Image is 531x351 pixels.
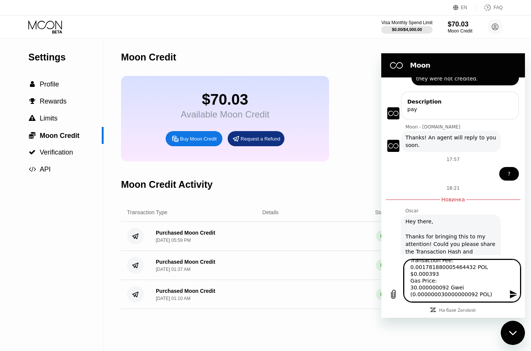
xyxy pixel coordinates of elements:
[40,132,79,139] span: Moon Credit
[156,288,215,294] div: Purchased Moon Credit
[381,20,432,34] div: Visa Monthly Spend Limit$0.00/$4,000.00
[461,5,467,10] div: EN
[40,80,59,88] span: Profile
[28,81,36,88] div: 
[375,209,390,215] div: Status
[448,28,472,34] div: Moon Credit
[156,238,191,243] div: [DATE] 05:59 PM
[30,81,35,88] span: 
[501,321,525,345] iframe: Кнопка, открывающая окно обмена сообщениями; идет разговор
[228,131,284,146] div: Request a Refund
[121,179,213,190] div: Moon Credit Activity
[376,260,408,271] div: RECEIVED
[28,149,36,156] div: 
[156,259,215,265] div: Purchased Moon Credit
[29,131,36,139] span: 
[29,149,36,156] span: 
[453,4,476,11] div: EN
[28,166,36,173] div: 
[127,209,168,215] div: Transaction Type
[40,148,73,156] span: Verification
[494,5,503,10] div: FAQ
[40,97,67,105] span: Rewards
[262,209,279,215] div: Details
[448,20,472,28] div: $70.03
[156,296,191,301] div: [DATE] 01:10 AM
[40,165,51,173] span: API
[476,4,503,11] div: FAQ
[28,52,104,63] div: Settings
[376,289,408,300] div: RECEIVED
[28,131,36,139] div: 
[121,52,176,63] div: Moon Credit
[241,136,280,142] div: Request a Refund
[156,230,215,236] div: Purchased Moon Credit
[448,20,472,34] div: $70.03Moon Credit
[381,53,525,318] iframe: Окно обмена сообщениями
[29,98,36,105] span: 
[181,91,269,108] div: $70.03
[29,166,36,173] span: 
[156,267,191,272] div: [DATE] 01:37 AM
[40,114,57,122] span: Limits
[166,131,222,146] div: Buy Moon Credit
[28,98,36,105] div: 
[28,115,36,122] div: 
[180,136,217,142] div: Buy Moon Credit
[381,20,432,25] div: Visa Monthly Spend Limit
[392,27,422,32] div: $0.00 / $4,000.00
[376,230,408,242] div: RECEIVED
[181,109,269,120] div: Available Moon Credit
[29,115,36,122] span: 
